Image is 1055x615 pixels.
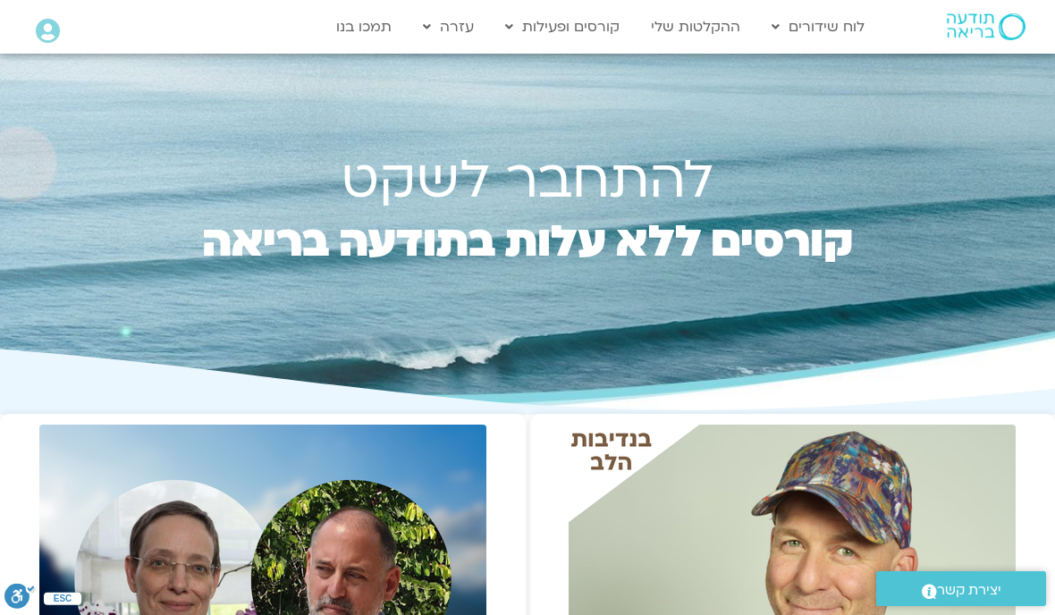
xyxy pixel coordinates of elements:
[876,571,1046,606] a: יצירת קשר
[165,223,890,303] h2: קורסים ללא עלות בתודעה בריאה
[937,578,1001,602] span: יצירת קשר
[414,10,483,44] a: עזרה
[496,10,629,44] a: קורסים ופעילות
[165,156,890,205] h1: להתחבר לשקט
[763,10,874,44] a: לוח שידורים
[327,10,401,44] a: תמכו בנו
[947,13,1025,40] img: תודעה בריאה
[642,10,749,44] a: ההקלטות שלי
